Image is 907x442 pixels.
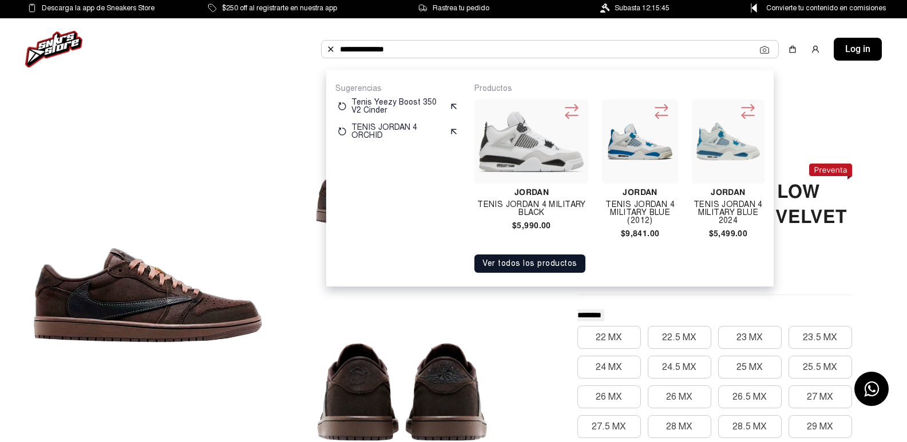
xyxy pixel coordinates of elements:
[718,415,782,438] button: 28.5 MX
[696,110,760,173] img: TENIS JORDAN 4 MILITARY BLUE 2024
[789,356,852,379] button: 25.5 MX
[474,188,588,196] h4: Jordan
[449,127,458,136] img: suggest.svg
[433,2,489,14] span: Rastrea tu pedido
[474,83,765,94] p: Productos
[338,102,347,111] img: restart.svg
[326,45,335,54] img: Buscar
[338,127,347,136] img: restart.svg
[648,326,711,349] button: 22.5 MX
[789,326,852,349] button: 23.5 MX
[648,385,711,408] button: 26 MX
[615,2,670,14] span: Subasta 12:15:45
[718,385,782,408] button: 26.5 MX
[335,83,461,94] p: Sugerencias
[602,201,678,225] h4: Tenis Jordan 4 Military Blue (2012)
[747,3,761,13] img: Control Point Icon
[692,188,765,196] h4: Jordan
[474,221,588,229] h4: $5,990.00
[602,188,678,196] h4: Jordan
[789,415,852,438] button: 29 MX
[351,124,445,140] p: TENIS JORDAN 4 ORCHID
[760,45,769,54] img: Cámara
[474,201,588,217] h4: Tenis Jordan 4 Military Black
[718,326,782,349] button: 23 MX
[25,31,82,67] img: logo
[222,2,337,14] span: $250 off al registrarte en nuestra app
[577,415,641,438] button: 27.5 MX
[577,356,641,379] button: 24 MX
[718,356,782,379] button: 25 MX
[845,42,870,56] span: Log in
[648,356,711,379] button: 24.5 MX
[474,254,585,273] button: Ver todos los productos
[692,201,765,225] h4: TENIS JORDAN 4 MILITARY BLUE 2024
[577,385,641,408] button: 26 MX
[577,326,641,349] button: 22 MX
[788,45,797,54] img: shopping
[602,229,678,237] h4: $9,841.00
[648,415,711,438] button: 28 MX
[607,109,673,175] img: Tenis Jordan 4 Military Blue (2012)
[479,112,584,172] img: Tenis Jordan 4 Military Black
[811,45,820,54] img: user
[42,2,155,14] span: Descarga la app de Sneakers Store
[766,2,886,14] span: Convierte tu contenido en comisiones
[351,98,445,114] p: Tenis Yeezy Boost 350 V2 Cinder
[789,385,852,408] button: 27 MX
[449,102,458,111] img: suggest.svg
[692,229,765,237] h4: $5,499.00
